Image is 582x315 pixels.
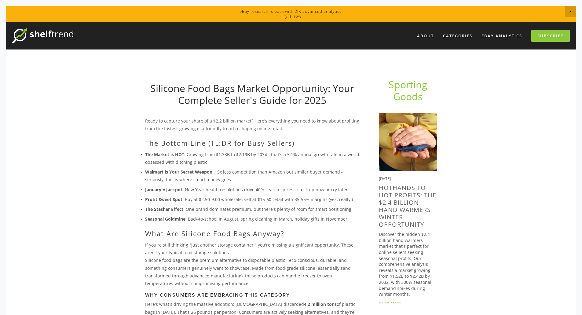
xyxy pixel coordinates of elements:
[145,205,359,213] p: : One brand dominates premium, but there's plenty of room for smart positioning
[145,229,359,237] h2: What Are Silicone Food Bags Anyway?
[145,196,182,202] strong: Profit Sweet Spot
[145,292,359,298] h3: Why Consumers Are Embracing This Category
[145,117,359,132] p: Ready to capture your share of a $2.2 billion market? Here's everything you need to know about pr...
[145,186,359,193] p: : New Year health resolutions drive 40% search spikes - stock up now or cry later
[145,152,184,157] strong: The Market is HOT
[379,300,437,306] a: Read More →
[145,151,359,166] p: : Growing from $1.33B to $2.19B by 2034 - that's a 5.1% annual growth rate in a world obsessed wi...
[145,216,185,222] strong: Seasonal Goldmine
[565,6,576,17] span: Close Announcement
[145,206,183,212] strong: The Stasher Effect
[12,28,73,43] img: ShelfTrend
[379,176,391,181] time: [DATE]
[439,31,476,41] div: Categories
[145,169,212,175] strong: Walmart is Your Secret Weapon
[379,113,437,171] img: HotHands to Hot Profits: The $2.4 Billion Hand Warmers Winter Opportunity
[145,187,182,192] strong: January = Jackpot
[145,256,359,287] p: Silicone food bags are the premium alternative to disposable plastic - eco-conscious, durable, an...
[389,78,430,103] a: Sporting Goods
[304,301,337,307] strong: 4.2 million tons
[413,31,438,41] a: About
[150,82,354,106] a: Silicone Food Bags Market Opportunity: Your Complete Seller's Guide for 2025
[145,241,359,256] p: If you're still thinking "just another storage container," you're missing a significant opportuni...
[531,30,570,42] a: Subscribe
[379,231,437,297] p: Discover the hidden $2.4 billion hand warmers market that's perfect for online sellers seeking se...
[145,168,359,183] p: : 15x less competition than Amazon but similar buyer demand - seriously, this is where smart mone...
[281,13,301,19] a: Try it now
[145,196,359,203] p: : Buy at $2.50-9.00 wholesale, sell at $15-60 retail with 35-55% margins (yes, really!)
[145,139,359,147] h2: The Bottom Line (TL;DR for Busy Sellers)
[478,31,526,41] a: eBay Analytics
[379,184,436,229] a: HotHands to Hot Profits: The $2.4 Billion Hand Warmers Winter Opportunity
[145,215,359,223] p: : Back-to-school in August, spring cleaning in March, holiday gifts in November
